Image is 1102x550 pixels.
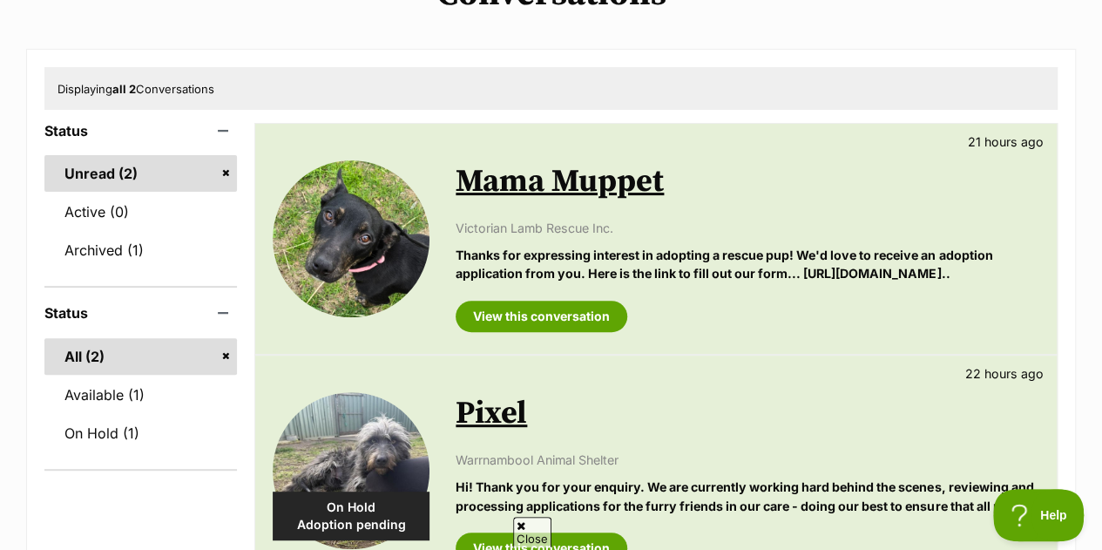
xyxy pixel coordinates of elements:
a: Mama Muppet [456,162,664,201]
strong: all 2 [112,82,136,96]
p: Victorian Lamb Rescue Inc. [456,219,1039,237]
p: Thanks for expressing interest in adopting a rescue pup! We'd love to receive an adoption applica... [456,246,1039,283]
a: Unread (2) [44,155,237,192]
img: Pixel [273,392,429,549]
header: Status [44,123,237,139]
span: Displaying Conversations [57,82,214,96]
p: 21 hours ago [968,132,1044,151]
a: Archived (1) [44,232,237,268]
span: Close [513,517,551,547]
p: 22 hours ago [965,364,1044,383]
p: Hi! Thank you for your enquiry. We are currently working hard behind the scenes, reviewing and pr... [456,478,1039,515]
a: Active (0) [44,194,237,230]
p: Warrnambool Animal Shelter [456,451,1039,469]
a: On Hold (1) [44,415,237,452]
div: On Hold [273,492,429,540]
span: Adoption pending [273,516,429,533]
img: Mama Muppet [273,160,429,317]
a: View this conversation [456,301,627,332]
a: All (2) [44,338,237,375]
iframe: Help Scout Beacon - Open [993,489,1085,541]
a: Pixel [456,394,527,433]
a: Available (1) [44,377,237,413]
header: Status [44,305,237,321]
